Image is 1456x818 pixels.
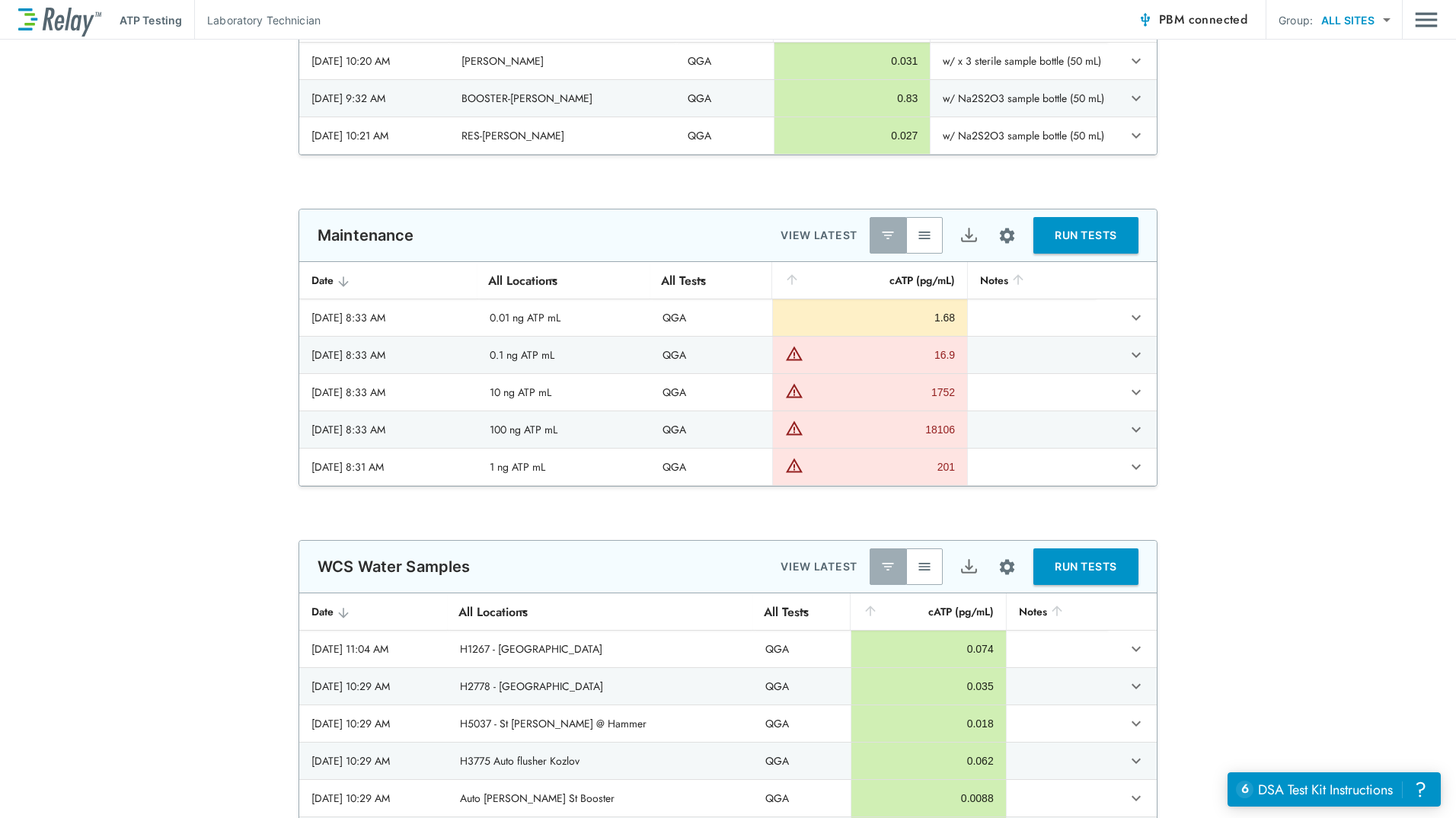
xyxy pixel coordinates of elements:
[753,743,850,779] td: QGA
[477,299,650,336] td: 0.01 ng ATP mL
[1123,417,1149,443] button: expand row
[311,385,465,400] div: [DATE] 8:33 AM
[1138,12,1153,27] img: Connected Icon
[311,641,436,657] div: [DATE] 11:04 AM
[753,705,850,742] td: QGA
[950,217,987,254] button: Export
[299,262,477,299] th: Date
[311,791,436,806] div: [DATE] 10:29 AM
[1123,673,1149,699] button: expand row
[787,128,918,143] div: 0.027
[753,596,819,627] div: All Tests
[675,80,773,117] td: QGA
[448,631,753,667] td: H1267 - [GEOGRAPHIC_DATA]
[1123,748,1149,774] button: expand row
[1033,548,1138,585] button: RUN TESTS
[1123,711,1149,737] button: expand row
[930,43,1107,79] td: w/ x 3 sterile sample bottle (50 mL)
[1123,785,1149,811] button: expand row
[787,53,918,69] div: 0.031
[930,80,1107,117] td: w/ Na2S2O3 sample bottle (50 mL)
[959,558,979,577] img: Export Icon
[299,262,1157,486] table: sticky table
[650,374,772,411] td: QGA
[311,347,465,363] div: [DATE] 8:33 AM
[299,5,1157,155] table: sticky table
[311,53,437,69] div: [DATE] 10:20 AM
[650,265,717,296] div: All Tests
[863,602,994,621] div: cATP (pg/mL)
[980,271,1084,289] div: Notes
[864,641,994,657] div: 0.074
[1123,123,1149,149] button: expand row
[807,347,955,363] div: 16.9
[311,128,437,143] div: [DATE] 10:21 AM
[998,558,1017,577] img: Settings Icon
[1033,217,1138,254] button: RUN TESTS
[807,459,955,475] div: 201
[1123,636,1149,662] button: expand row
[448,705,753,742] td: H5037 - St [PERSON_NAME] @ Hammer
[311,459,465,475] div: [DATE] 8:31 AM
[448,743,753,779] td: H3775 Auto flusher Kozlov
[1159,9,1247,30] span: PBM
[1123,454,1149,480] button: expand row
[785,310,955,325] div: 1.68
[753,631,850,667] td: QGA
[781,558,857,576] p: VIEW LATEST
[864,716,994,731] div: 0.018
[807,422,955,437] div: 18106
[753,780,850,816] td: QGA
[207,12,321,28] p: Laboratory Technician
[1132,5,1253,35] button: PBM connected
[18,4,101,37] img: LuminUltra Relay
[987,547,1027,587] button: Site setup
[650,411,772,448] td: QGA
[449,117,676,154] td: RES-[PERSON_NAME]
[299,593,448,631] th: Date
[650,449,772,485] td: QGA
[1123,342,1149,368] button: expand row
[311,310,465,325] div: [DATE] 8:33 AM
[781,226,857,244] p: VIEW LATEST
[1228,772,1441,807] iframe: Resource center
[311,753,436,768] div: [DATE] 10:29 AM
[998,226,1017,245] img: Settings Icon
[449,43,676,79] td: [PERSON_NAME]
[950,548,987,585] button: Export
[311,91,437,106] div: [DATE] 9:32 AM
[917,228,932,243] img: View All
[650,337,772,373] td: QGA
[650,299,772,336] td: QGA
[1123,305,1149,331] button: expand row
[785,382,803,400] img: Warning
[318,558,471,576] p: WCS Water Samples
[753,668,850,705] td: QGA
[864,791,994,806] div: 0.0088
[477,337,650,373] td: 0.1 ng ATP mL
[120,12,182,28] p: ATP Testing
[1189,11,1248,28] span: connected
[880,559,896,574] img: Latest
[807,385,955,400] div: 1752
[449,80,676,117] td: BOOSTER-[PERSON_NAME]
[959,226,979,245] img: Export Icon
[318,226,414,244] p: Maintenance
[784,271,955,289] div: cATP (pg/mL)
[477,374,650,411] td: 10 ng ATP mL
[1415,5,1438,34] img: Drawer Icon
[448,596,538,627] div: All Locations
[448,668,753,705] td: H2778 - [GEOGRAPHIC_DATA]
[987,216,1027,256] button: Site setup
[311,422,465,437] div: [DATE] 8:33 AM
[1123,379,1149,405] button: expand row
[917,559,932,574] img: View All
[311,716,436,731] div: [DATE] 10:29 AM
[864,679,994,694] div: 0.035
[785,456,803,475] img: Warning
[675,43,773,79] td: QGA
[1279,12,1313,28] p: Group:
